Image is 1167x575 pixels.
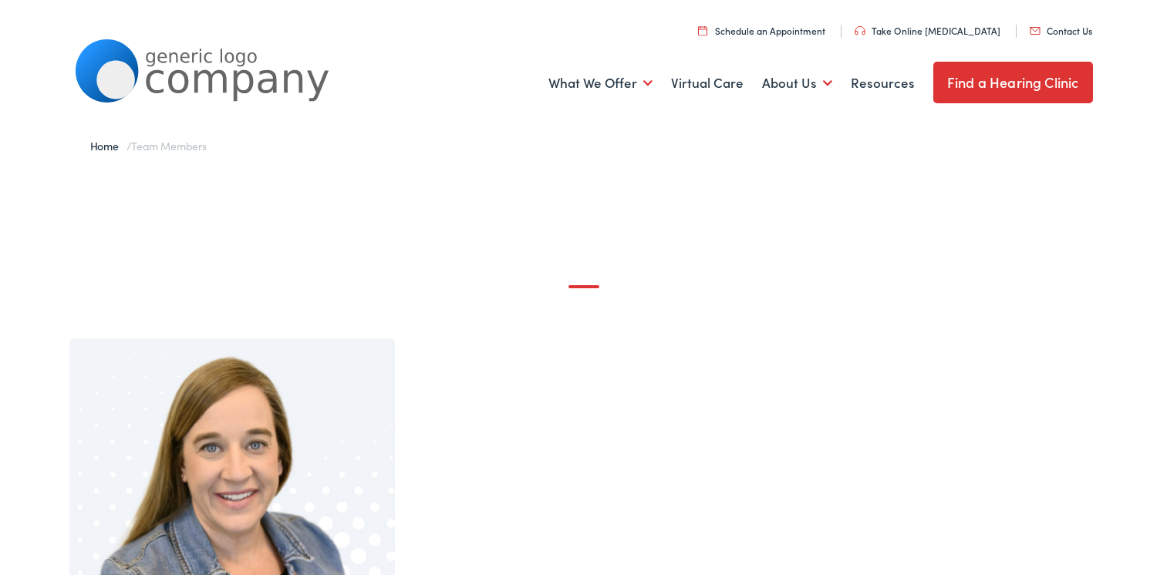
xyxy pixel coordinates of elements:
a: Contact Us [1030,24,1092,37]
a: Find a Hearing Clinic [933,62,1093,103]
span: Team Members [131,138,206,153]
a: Take Online [MEDICAL_DATA] [855,24,1000,37]
a: Schedule an Appointment [698,24,825,37]
img: utility icon [855,26,865,35]
a: Virtual Care [671,55,744,112]
img: utility icon [1030,27,1041,35]
a: What We Offer [548,55,653,112]
img: utility icon [698,25,707,35]
a: Resources [851,55,915,112]
span: / [90,138,207,153]
a: Home [90,138,126,153]
a: About Us [762,55,832,112]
